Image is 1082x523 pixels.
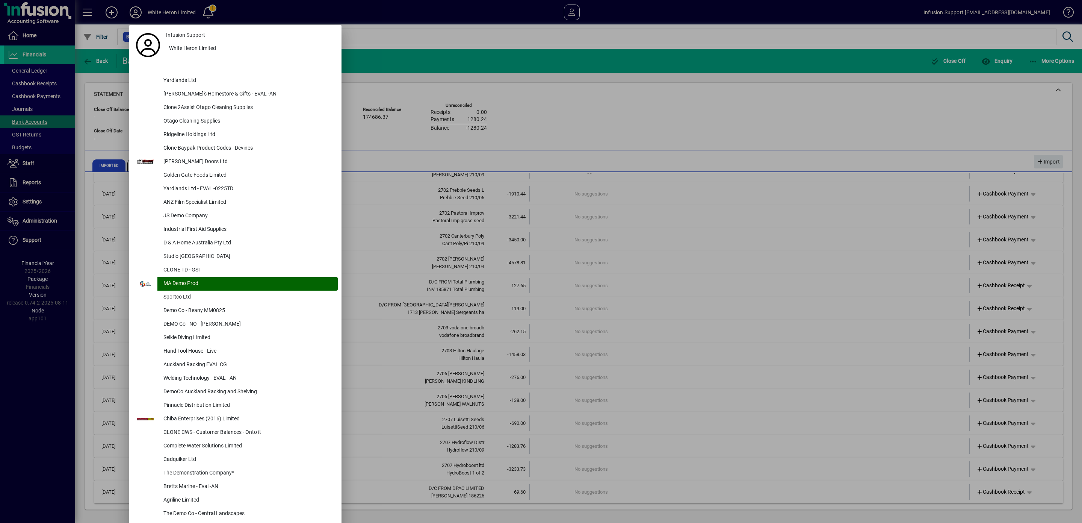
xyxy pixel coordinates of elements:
button: Cadquiker Ltd [133,453,338,467]
div: Cadquiker Ltd [157,453,338,467]
div: Complete Water Solutions Limited [157,440,338,453]
button: Auckland Racking EVAL CG [133,358,338,372]
div: The Demo Co - Central Landscapes [157,507,338,521]
button: MA Demo Prod [133,277,338,291]
div: Sportco Ltd [157,291,338,304]
button: D & A Home Australia Pty Ltd [133,236,338,250]
button: Chiba Enterprises (2016) Limited [133,412,338,426]
a: Profile [133,38,163,52]
button: Otago Cleaning Supplies [133,115,338,128]
button: The Demo Co - Central Landscapes [133,507,338,521]
div: Otago Cleaning Supplies [157,115,338,128]
div: Hand Tool House - Live [157,345,338,358]
div: The Demonstration Company* [157,467,338,480]
button: Hand Tool House - Live [133,345,338,358]
button: Agriline Limited [133,494,338,507]
button: Selkie Diving Limited [133,331,338,345]
div: DemoCo Auckland Racking and Shelving [157,385,338,399]
div: Auckland Racking EVAL CG [157,358,338,372]
button: Demo Co - Beany MM0825 [133,304,338,318]
div: DEMO Co - NO - [PERSON_NAME] [157,318,338,331]
div: Golden Gate Foods Limited [157,169,338,182]
div: ANZ Film Specialist Limited [157,196,338,209]
button: Bretts Marine - Eval -AN [133,480,338,494]
button: [PERSON_NAME]'s Homestore & Gifts - EVAL -AN [133,88,338,101]
button: Yardlands Ltd [133,74,338,88]
a: Infusion Support [163,29,338,42]
div: Clone Baypak Product Codes - Devines [157,142,338,155]
div: JS Demo Company [157,209,338,223]
button: Pinnacle Distribution Limited [133,399,338,412]
button: Ridgeline Holdings Ltd [133,128,338,142]
button: CLONE CWS - Customer Balances - Onto it [133,426,338,440]
div: CLONE CWS - Customer Balances - Onto it [157,426,338,440]
button: Welding Technology - EVAL - AN [133,372,338,385]
button: Golden Gate Foods Limited [133,169,338,182]
div: Yardlands Ltd - EVAL -0225TD [157,182,338,196]
button: DemoCo Auckland Racking and Shelving [133,385,338,399]
button: ANZ Film Specialist Limited [133,196,338,209]
button: DEMO Co - NO - [PERSON_NAME] [133,318,338,331]
div: Clone 2Assist Otago Cleaning Supplies [157,101,338,115]
button: Complete Water Solutions Limited [133,440,338,453]
div: Studio [GEOGRAPHIC_DATA] [157,250,338,264]
div: [PERSON_NAME] Doors Ltd [157,155,338,169]
span: Infusion Support [166,31,205,39]
div: [PERSON_NAME]'s Homestore & Gifts - EVAL -AN [157,88,338,101]
button: Yardlands Ltd - EVAL -0225TD [133,182,338,196]
div: Ridgeline Holdings Ltd [157,128,338,142]
div: Demo Co - Beany MM0825 [157,304,338,318]
button: Sportco Ltd [133,291,338,304]
div: Welding Technology - EVAL - AN [157,372,338,385]
div: CLONE TD - GST [157,264,338,277]
button: Clone Baypak Product Codes - Devines [133,142,338,155]
div: MA Demo Prod [157,277,338,291]
div: D & A Home Australia Pty Ltd [157,236,338,250]
button: [PERSON_NAME] Doors Ltd [133,155,338,169]
div: Bretts Marine - Eval -AN [157,480,338,494]
div: Agriline Limited [157,494,338,507]
button: Clone 2Assist Otago Cleaning Supplies [133,101,338,115]
div: Industrial First Aid Supplies [157,223,338,236]
button: White Heron Limited [163,42,338,56]
button: Studio [GEOGRAPHIC_DATA] [133,250,338,264]
button: Industrial First Aid Supplies [133,223,338,236]
div: Pinnacle Distribution Limited [157,399,338,412]
button: JS Demo Company [133,209,338,223]
div: Selkie Diving Limited [157,331,338,345]
div: Chiba Enterprises (2016) Limited [157,412,338,426]
button: The Demonstration Company* [133,467,338,480]
button: CLONE TD - GST [133,264,338,277]
div: Yardlands Ltd [157,74,338,88]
